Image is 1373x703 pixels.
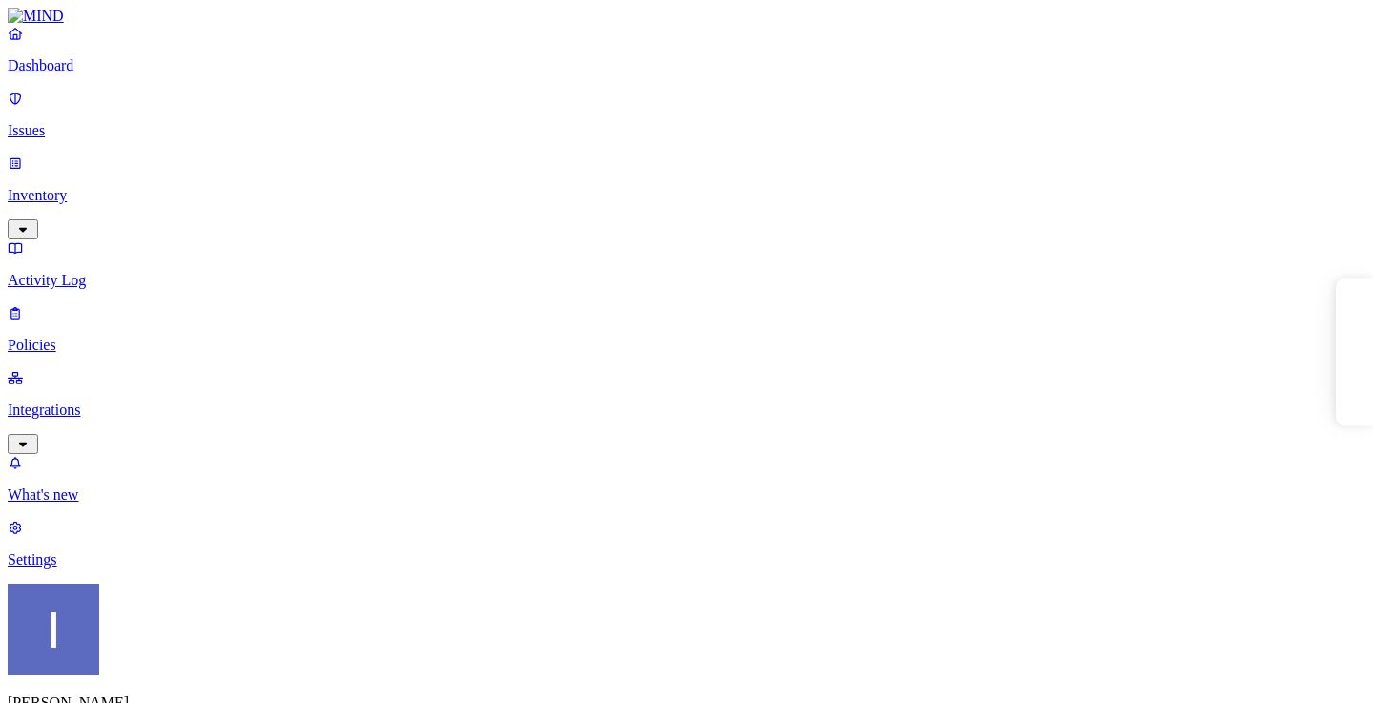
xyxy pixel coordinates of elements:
[8,8,1365,25] a: MIND
[8,239,1365,289] a: Activity Log
[8,551,1365,569] p: Settings
[8,187,1365,204] p: Inventory
[8,57,1365,74] p: Dashboard
[8,304,1365,354] a: Policies
[8,584,99,675] img: Itai Schwartz
[8,272,1365,289] p: Activity Log
[8,8,64,25] img: MIND
[8,402,1365,419] p: Integrations
[8,155,1365,237] a: Inventory
[8,90,1365,139] a: Issues
[8,519,1365,569] a: Settings
[8,454,1365,504] a: What's new
[8,369,1365,451] a: Integrations
[8,122,1365,139] p: Issues
[8,25,1365,74] a: Dashboard
[8,486,1365,504] p: What's new
[8,337,1365,354] p: Policies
